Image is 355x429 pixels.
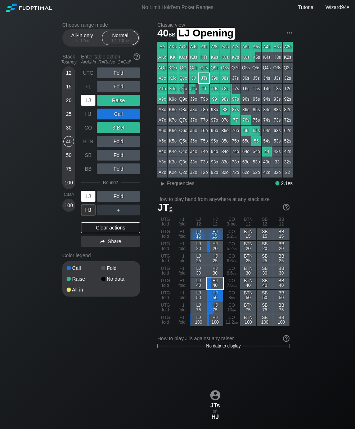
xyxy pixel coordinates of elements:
[157,115,167,125] div: A7o
[67,266,101,271] div: Call
[240,241,256,253] div: BTN 20
[178,167,188,178] div: Q2o
[168,105,178,115] div: K8o
[178,105,188,115] div: Q8o
[233,246,237,251] span: bb
[262,105,272,115] div: 84s
[210,157,220,167] div: 93o
[220,105,230,115] div: 88
[157,126,167,136] div: A6o
[199,167,209,178] div: T2o
[174,290,190,302] div: +1 fold
[207,277,223,289] div: HJ 40
[81,122,95,133] div: CO
[286,29,293,37] img: ellipsis.fd386fe8.svg
[105,38,135,43] div: 12 – 100
[190,216,207,228] div: LJ 12
[283,136,293,146] div: 52s
[101,266,136,271] div: Fold
[62,250,140,261] div: Color legend
[272,105,282,115] div: 83s
[233,258,237,263] span: bb
[199,105,209,115] div: T8o
[283,115,293,125] div: 72s
[272,84,282,94] div: T3s
[168,157,178,167] div: K3o
[262,136,272,146] div: 54s
[81,163,95,174] div: BB
[230,94,241,104] div: 97s
[324,3,350,11] div: ▾
[210,105,220,115] div: 98o
[207,241,223,253] div: HJ 20
[174,253,190,265] div: +1 fold
[157,265,174,277] div: UTG fold
[190,253,207,265] div: LJ 25
[251,42,261,52] div: A5s
[189,157,199,167] div: J3o
[230,115,241,125] div: 77
[133,53,141,61] img: help.32db89a4.svg
[157,202,172,213] span: JT
[251,94,261,104] div: 95s
[81,150,95,161] div: SB
[230,52,241,62] div: K7s
[178,94,188,104] div: Q9o
[283,84,293,94] div: T2s
[210,136,220,146] div: 95o
[168,42,178,52] div: AKs
[63,95,74,106] div: 20
[63,163,74,174] div: 75
[251,126,261,136] div: 65s
[210,63,220,73] div: Q9s
[233,234,237,239] span: bb
[262,115,272,125] div: 74s
[210,390,220,400] img: icon-avatar.b40e07d9.svg
[230,42,241,52] div: A7s
[251,157,261,167] div: 53o
[177,28,235,40] span: LJ Opening
[81,222,140,233] div: Clear actions
[97,95,140,106] div: Raise
[81,191,95,202] div: LJ
[178,73,188,83] div: QJo
[233,283,237,288] span: bb
[220,146,230,157] div: 84o
[224,253,240,265] div: CO 6.6
[273,216,289,228] div: BB 12
[325,4,347,10] span: Wizard94
[101,276,136,281] div: No data
[272,115,282,125] div: 73s
[240,253,256,265] div: BTN 25
[157,157,167,167] div: A3o
[282,334,290,342] img: help.32db89a4.svg
[240,216,256,228] div: BTN 12
[167,180,194,186] span: Frequencies
[157,73,167,83] div: AJo
[178,146,188,157] div: Q4o
[241,136,251,146] div: 65o
[210,115,220,125] div: 97o
[157,290,174,302] div: UTG fold
[240,277,256,289] div: BTN 40
[241,126,251,136] div: 66
[262,126,272,136] div: 64s
[283,73,293,83] div: J2s
[220,94,230,104] div: 98s
[251,73,261,83] div: J5s
[272,136,282,146] div: 53s
[220,167,230,178] div: 82o
[251,63,261,73] div: Q5s
[168,73,178,83] div: KJo
[272,42,282,52] div: A3s
[157,241,174,253] div: UTG fold
[241,63,251,73] div: Q6s
[230,84,241,94] div: T7s
[63,81,74,92] div: 15
[100,240,105,244] img: share.864f2f62.svg
[240,228,256,240] div: BTN 15
[230,63,241,73] div: Q7s
[283,63,293,73] div: Q2s
[157,196,289,202] h2: How to play hand from anywhere at any stack size
[241,52,251,62] div: K6s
